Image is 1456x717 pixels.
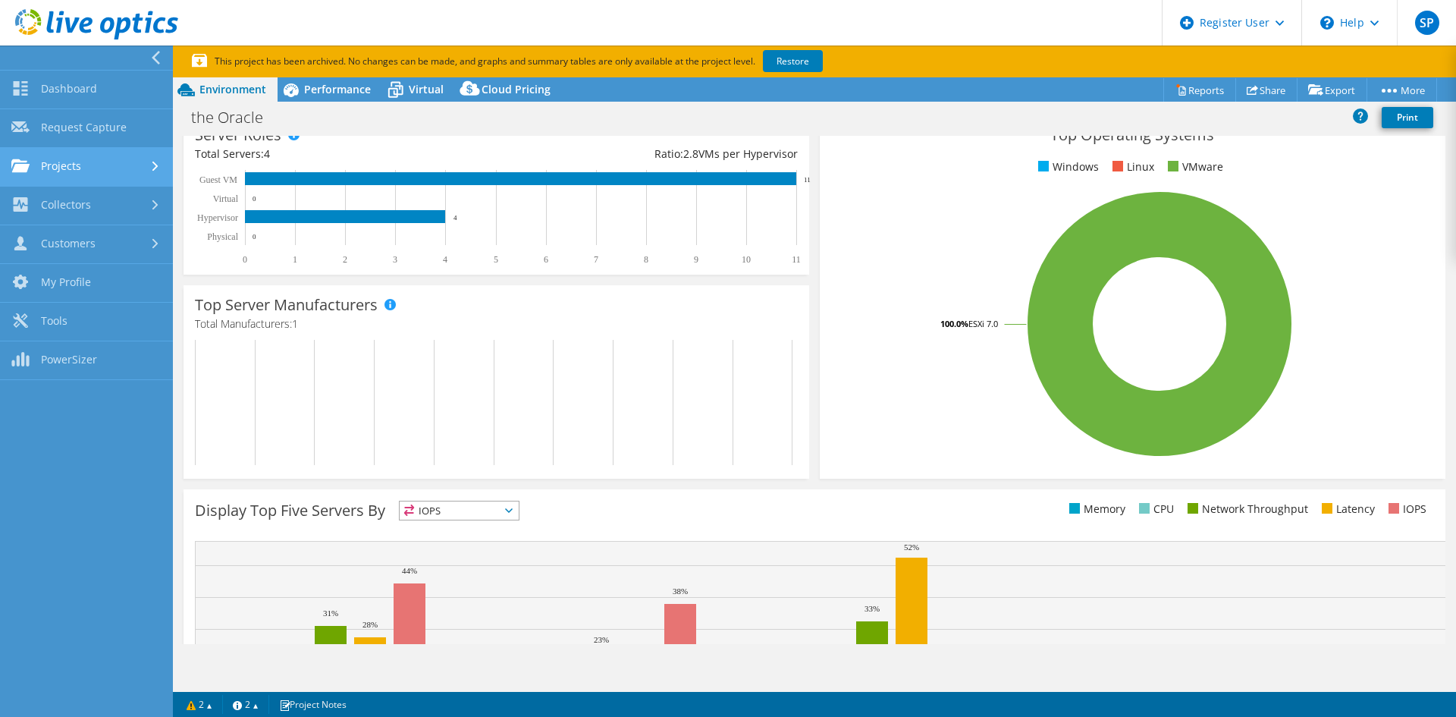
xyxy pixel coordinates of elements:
[792,254,801,265] text: 11
[804,176,811,184] text: 11
[199,175,237,185] text: Guest VM
[904,542,919,552] text: 52%
[1065,501,1125,517] li: Memory
[968,318,998,329] tspan: ESXi 7.0
[1367,78,1437,102] a: More
[213,193,239,204] text: Virtual
[763,50,823,72] a: Restore
[323,609,338,618] text: 31%
[673,586,688,596] text: 38%
[243,254,247,265] text: 0
[400,502,519,520] span: IOPS
[362,620,378,629] text: 28%
[409,82,444,96] span: Virtual
[1034,159,1099,175] li: Windows
[864,604,880,613] text: 33%
[343,254,347,265] text: 2
[222,695,269,714] a: 2
[1297,78,1367,102] a: Export
[742,254,751,265] text: 10
[1163,78,1236,102] a: Reports
[644,254,648,265] text: 8
[1135,501,1174,517] li: CPU
[195,127,281,143] h3: Server Roles
[207,231,238,242] text: Physical
[402,566,417,575] text: 44%
[940,318,968,329] tspan: 100.0%
[453,214,457,222] text: 4
[195,146,496,162] div: Total Servers:
[293,254,297,265] text: 1
[1382,107,1433,128] a: Print
[594,254,598,265] text: 7
[176,695,223,714] a: 2
[1109,159,1154,175] li: Linux
[496,146,797,162] div: Ratio: VMs per Hypervisor
[694,254,698,265] text: 9
[184,109,287,126] h1: the Oracle
[1385,501,1426,517] li: IOPS
[1320,16,1334,30] svg: \n
[1235,78,1298,102] a: Share
[544,254,548,265] text: 6
[443,254,447,265] text: 4
[393,254,397,265] text: 3
[253,233,256,241] text: 0
[292,316,298,331] span: 1
[494,254,498,265] text: 5
[1184,501,1308,517] li: Network Throughput
[195,316,798,332] h4: Total Manufacturers:
[304,82,371,96] span: Performance
[197,212,238,223] text: Hypervisor
[264,146,270,161] span: 4
[1415,11,1439,35] span: SP
[594,635,609,644] text: 23%
[482,82,551,96] span: Cloud Pricing
[1318,501,1375,517] li: Latency
[683,146,698,161] span: 2.8
[831,127,1434,143] h3: Top Operating Systems
[199,82,266,96] span: Environment
[253,195,256,203] text: 0
[268,695,357,714] a: Project Notes
[1164,159,1223,175] li: VMware
[192,53,935,70] p: This project has been archived. No changes can be made, and graphs and summary tables are only av...
[195,297,378,313] h3: Top Server Manufacturers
